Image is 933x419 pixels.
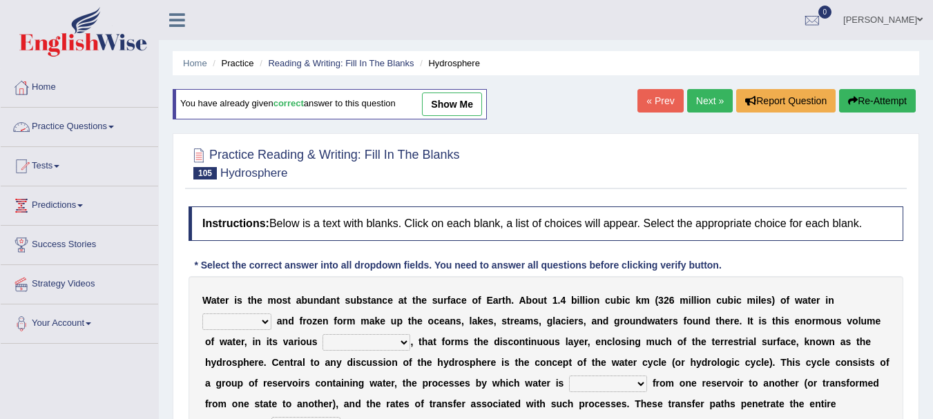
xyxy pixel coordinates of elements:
b: a [445,315,450,327]
b: W [202,295,211,306]
b: o [686,315,693,327]
b: n [800,315,807,327]
b: a [325,295,331,306]
b: g [614,315,620,327]
b: y [573,336,579,347]
b: a [568,336,574,347]
b: g [635,336,641,347]
b: e [761,295,767,306]
b: r [241,336,244,347]
b: t [412,295,416,306]
b: . [511,295,514,306]
b: l [470,315,472,327]
b: p [396,315,403,327]
b: 6 [669,295,675,306]
b: u [722,295,728,306]
b: h [251,295,257,306]
b: a [450,295,456,306]
b: e [701,336,706,347]
b: o [513,336,519,347]
b: o [615,336,621,347]
b: t [525,336,528,347]
b: a [802,295,808,306]
b: u [350,295,356,306]
b: r [302,315,306,327]
b: , [410,336,413,347]
b: i [689,295,691,306]
a: Next » [687,89,733,113]
b: m [867,315,875,327]
a: Success Stories [1,226,158,260]
b: e [439,315,445,327]
b: h [695,336,701,347]
b: n [450,315,456,327]
b: t [408,315,412,327]
b: n [635,315,642,327]
b: i [577,295,580,306]
b: a [211,295,217,306]
b: l [758,295,761,306]
a: « Prev [637,89,683,113]
a: Home [1,68,158,103]
b: t [404,295,407,306]
h2: Practice Reading & Writing: Fill In The Blanks [189,145,460,179]
b: o [677,336,684,347]
b: t [474,336,477,347]
b: a [289,336,294,347]
b: h [719,315,725,327]
b: e [725,315,731,327]
b: u [655,336,661,347]
b: m [816,315,824,327]
b: e [734,315,740,327]
b: t [772,315,776,327]
b: r [343,315,347,327]
b: n [519,336,526,347]
b: i [585,295,588,306]
b: t [336,295,340,306]
b: s [363,295,368,306]
b: s [432,295,438,306]
b: o [852,315,858,327]
b: c [625,295,631,306]
b: f [684,315,687,327]
b: , [461,315,464,327]
b: a [371,295,376,306]
b: t [433,336,436,347]
b: b [571,295,577,306]
b: f [334,315,337,327]
b: t [808,295,811,306]
b: r [812,315,816,327]
b: u [549,336,555,347]
b: c [605,295,610,306]
b: e [876,315,881,327]
b: i [298,336,300,347]
b: r [499,295,502,306]
span: 105 [193,167,217,179]
b: o [588,295,594,306]
b: l [691,295,694,306]
b: m [360,315,369,327]
b: i [622,295,625,306]
b: 1 [552,295,558,306]
a: show me [422,92,482,116]
b: s [761,315,767,327]
b: s [621,336,626,347]
a: Home [183,58,207,68]
b: c [607,336,613,347]
b: a [369,315,375,327]
b: e [220,295,225,306]
b: s [555,336,560,347]
b: a [655,315,660,327]
b: , [539,315,541,327]
b: s [463,336,469,347]
b: o [780,295,787,306]
b: i [234,295,237,306]
b: o [300,336,307,347]
b: o [699,295,705,306]
b: m [454,336,463,347]
b: n [323,315,329,327]
b: u [438,295,444,306]
button: Report Question [736,89,836,113]
b: i [756,295,758,306]
b: s [488,315,494,327]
